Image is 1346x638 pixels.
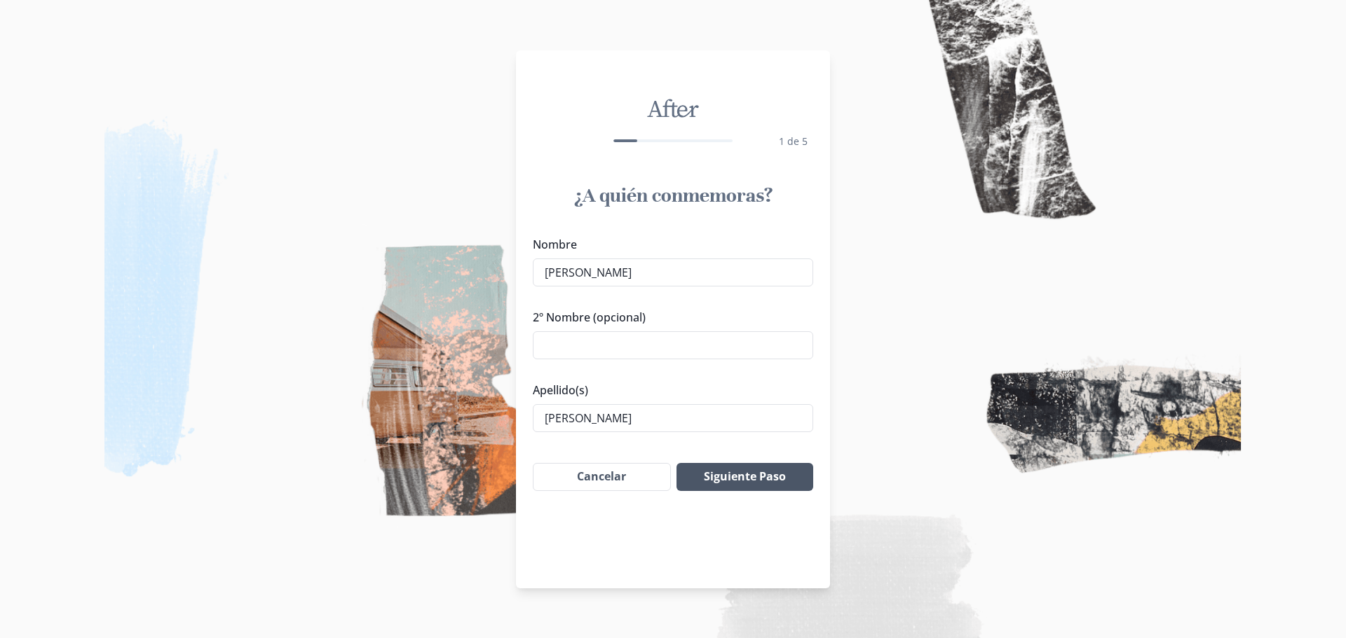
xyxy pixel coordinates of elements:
label: Apellido(s) [533,382,805,398]
h1: ¿A quién conmemoras? [533,183,813,208]
span: 1 de 5 [779,134,808,148]
button: Siguiente Paso [677,463,813,491]
label: 2º Nombre (opcional) [533,309,805,326]
button: Cancelar [533,463,671,491]
label: Nombre [533,236,805,253]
